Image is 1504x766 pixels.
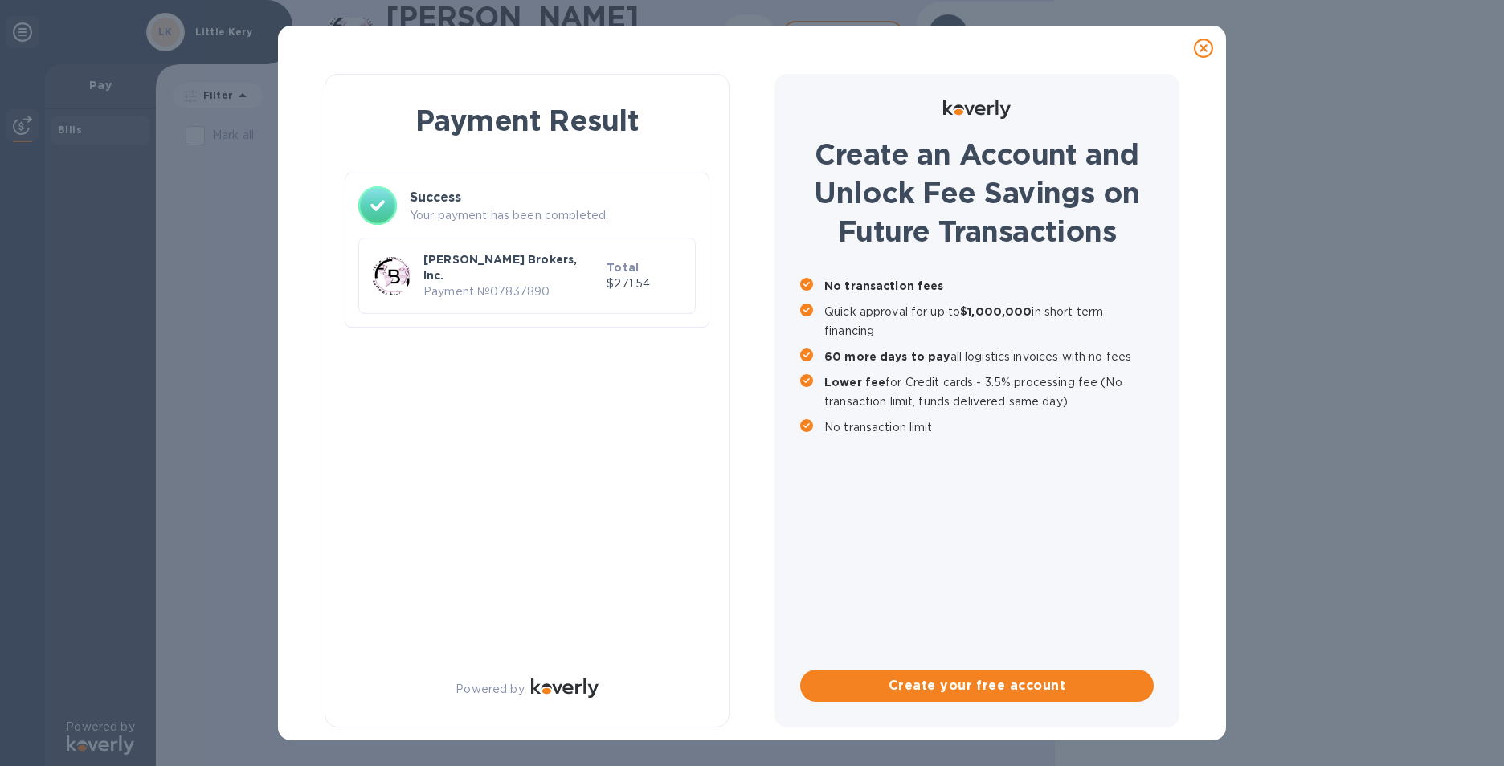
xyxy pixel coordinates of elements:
p: Payment № 07837890 [423,283,600,300]
b: Total [607,261,639,274]
button: Create your free account [800,670,1154,702]
h1: Create an Account and Unlock Fee Savings on Future Transactions [800,135,1154,251]
p: Powered by [456,681,524,698]
p: for Credit cards - 3.5% processing fee (No transaction limit, funds delivered same day) [824,373,1154,411]
b: 60 more days to pay [824,350,950,363]
h1: Payment Result [351,100,703,141]
p: Your payment has been completed. [410,207,696,224]
p: [PERSON_NAME] Brokers, Inc. [423,251,600,283]
p: all logistics invoices with no fees [824,347,1154,366]
b: Lower fee [824,376,885,389]
h3: Success [410,188,696,207]
p: Quick approval for up to in short term financing [824,302,1154,340]
p: $271.54 [607,275,682,292]
b: No transaction fees [824,279,944,292]
p: No transaction limit [824,418,1154,437]
b: $1,000,000 [960,305,1032,318]
img: Logo [531,678,599,698]
img: Logo [943,100,1011,119]
span: Create your free account [813,676,1141,695]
